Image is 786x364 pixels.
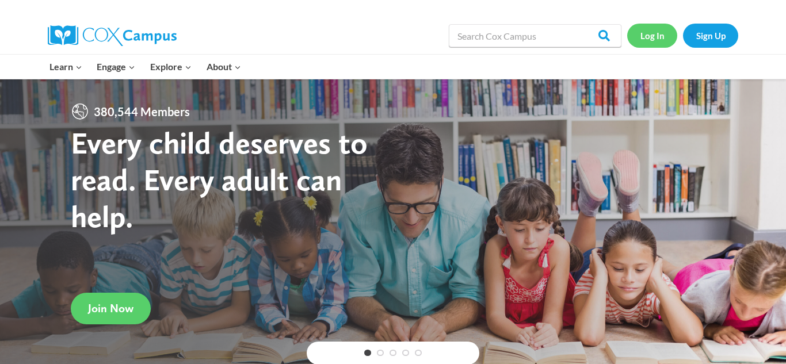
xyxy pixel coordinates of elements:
[89,102,194,121] span: 380,544 Members
[449,24,621,47] input: Search Cox Campus
[42,55,248,79] nav: Primary Navigation
[143,55,199,79] button: Child menu of Explore
[42,55,90,79] button: Child menu of Learn
[415,350,422,357] a: 5
[71,293,151,324] a: Join Now
[627,24,677,47] a: Log In
[88,301,133,315] span: Join Now
[199,55,249,79] button: Child menu of About
[402,350,409,357] a: 4
[390,350,396,357] a: 3
[364,350,371,357] a: 1
[377,350,384,357] a: 2
[683,24,738,47] a: Sign Up
[627,24,738,47] nav: Secondary Navigation
[71,124,368,234] strong: Every child deserves to read. Every adult can help.
[90,55,143,79] button: Child menu of Engage
[48,25,177,46] img: Cox Campus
